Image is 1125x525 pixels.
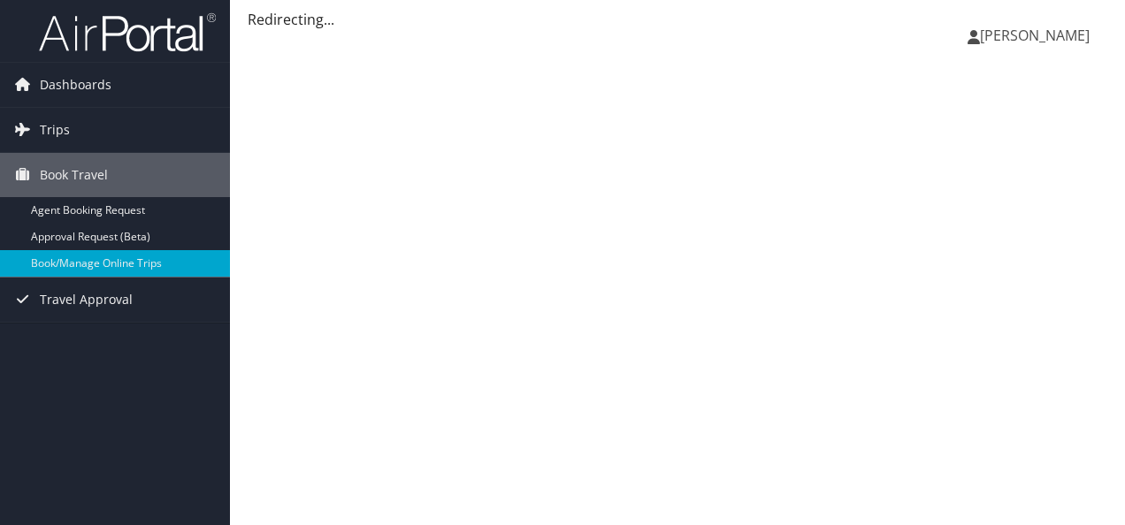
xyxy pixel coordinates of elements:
span: Trips [40,108,70,152]
span: [PERSON_NAME] [980,26,1090,45]
span: Travel Approval [40,278,133,322]
img: airportal-logo.png [39,11,216,53]
div: Redirecting... [248,9,1107,30]
a: [PERSON_NAME] [968,9,1107,62]
span: Dashboards [40,63,111,107]
span: Book Travel [40,153,108,197]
